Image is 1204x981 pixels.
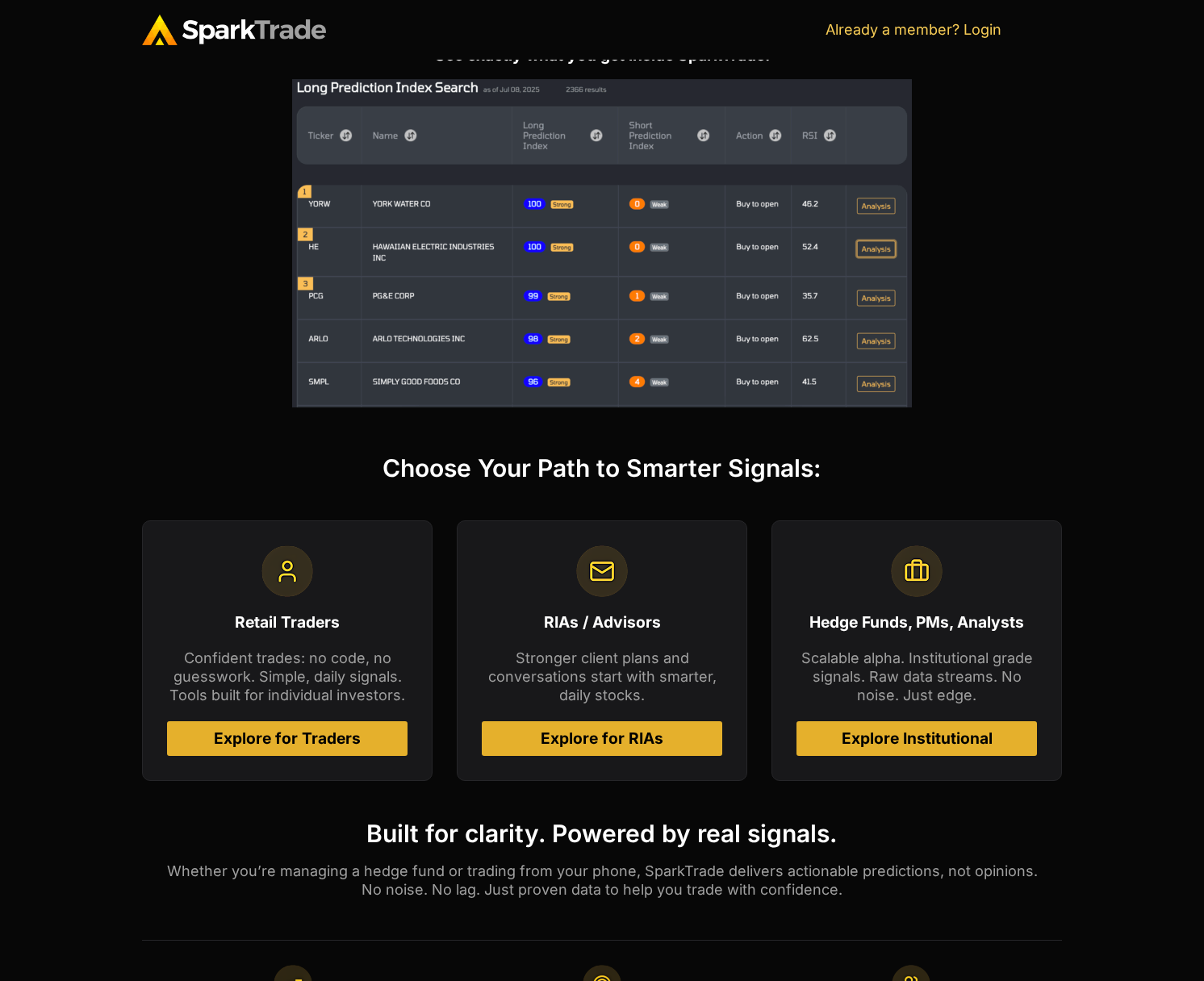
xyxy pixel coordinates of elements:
[796,721,1037,756] a: Explore Institutional
[544,612,661,632] span: RIAs / Advisors
[826,21,1001,38] a: Already a member? Login
[796,649,1037,705] p: Scalable alpha. Institutional grade signals. Raw data streams. No noise. Just edge.
[214,731,361,746] span: Explore for Traders
[142,862,1062,900] p: Whether you’re managing a hedge fund or trading from your phone, SparkTrade delivers actionable p...
[482,649,722,705] p: Stronger client plans and conversations start with smarter, daily stocks.
[142,821,1062,845] h4: Built for clarity. Powered by real signals.
[142,456,1062,480] h3: Choose Your Path to Smarter Signals:
[541,731,663,746] span: Explore for RIAs
[482,721,722,756] a: Explore for RIAs
[809,612,1024,632] span: Hedge Funds, PMs, Analysts
[235,612,340,632] span: Retail Traders
[167,649,408,705] p: Confident trades: no code, no guesswork. Simple, daily signals. Tools built for individual invest...
[142,48,1062,63] h2: See exactly what you get inside SparkTrade:
[842,731,993,746] span: Explore Institutional
[167,721,408,756] a: Explore for Traders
